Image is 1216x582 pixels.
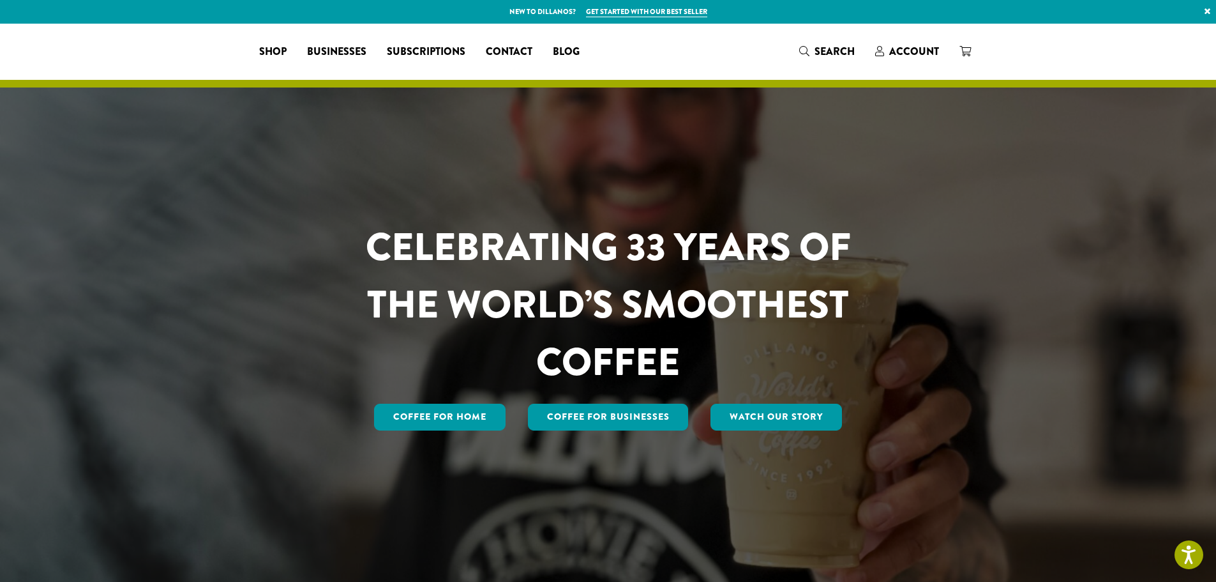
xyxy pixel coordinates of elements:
[889,44,939,59] span: Account
[328,218,889,391] h1: CELEBRATING 33 YEARS OF THE WORLD’S SMOOTHEST COFFEE
[249,42,297,62] a: Shop
[528,404,689,431] a: Coffee For Businesses
[814,44,855,59] span: Search
[374,404,506,431] a: Coffee for Home
[259,44,287,60] span: Shop
[710,404,842,431] a: Watch Our Story
[387,44,465,60] span: Subscriptions
[789,41,865,62] a: Search
[586,6,707,17] a: Get started with our best seller
[486,44,532,60] span: Contact
[553,44,580,60] span: Blog
[307,44,366,60] span: Businesses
